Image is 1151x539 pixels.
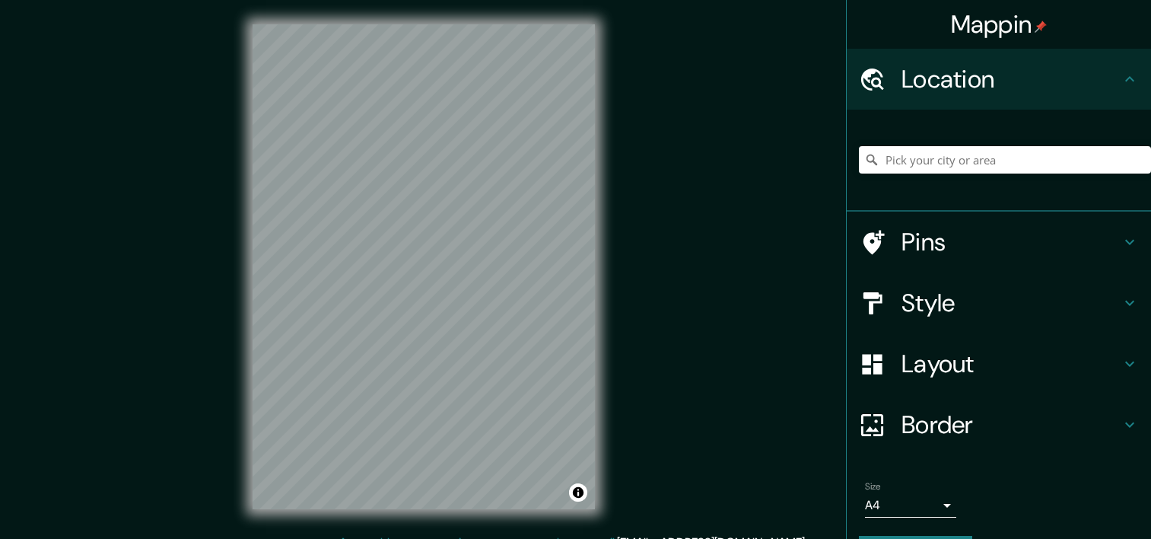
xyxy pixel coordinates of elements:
div: Style [847,273,1151,333]
label: Size [865,480,881,493]
h4: Mappin [951,9,1048,40]
div: Pins [847,212,1151,273]
div: Location [847,49,1151,110]
h4: Border [901,410,1121,440]
h4: Pins [901,227,1121,257]
div: Layout [847,333,1151,394]
h4: Location [901,64,1121,94]
h4: Style [901,288,1121,318]
img: pin-icon.png [1035,21,1047,33]
input: Pick your city or area [859,146,1151,174]
h4: Layout [901,349,1121,379]
div: A4 [865,493,956,518]
button: Toggle attribution [569,483,587,502]
div: Border [847,394,1151,455]
canvas: Map [253,24,595,509]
